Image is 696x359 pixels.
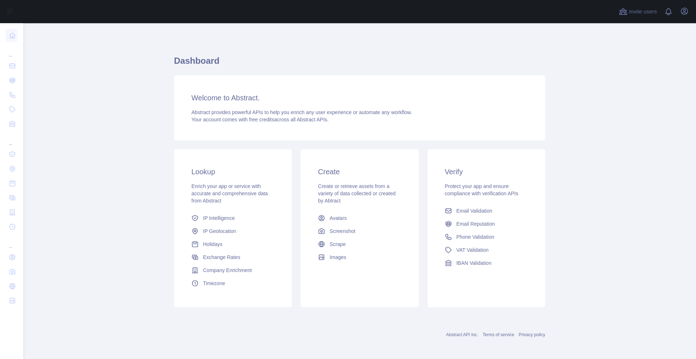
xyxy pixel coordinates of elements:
span: Holidays [203,241,223,248]
span: Abstract provides powerful APIs to help you enrich any user experience or automate any workflow. [191,109,412,115]
a: Email Validation [442,204,531,217]
a: Avatars [315,212,404,225]
a: Privacy policy [519,332,545,337]
a: Screenshot [315,225,404,238]
h3: Verify [445,167,528,177]
span: Email Validation [456,207,492,214]
span: Phone Validation [456,233,494,241]
span: VAT Validation [456,246,489,254]
button: Invite users [617,6,658,17]
span: Avatars [330,214,347,222]
a: Exchange Rates [188,251,277,264]
div: ... [6,43,17,58]
span: Images [330,254,346,261]
h1: Dashboard [174,55,545,72]
h3: Welcome to Abstract. [191,93,528,103]
div: ... [6,132,17,146]
span: Exchange Rates [203,254,240,261]
a: Scrape [315,238,404,251]
a: IBAN Validation [442,256,531,270]
span: Scrape [330,241,345,248]
span: IP Geolocation [203,227,236,235]
span: Enrich your app or service with accurate and comprehensive data from Abstract [191,183,268,204]
a: Email Reputation [442,217,531,230]
span: IBAN Validation [456,259,492,267]
span: Email Reputation [456,220,495,227]
a: Images [315,251,404,264]
span: Protect your app and ensure compliance with verification APIs [445,183,518,196]
span: Company Enrichment [203,267,252,274]
a: Company Enrichment [188,264,277,277]
div: ... [6,235,17,249]
span: IP Intelligence [203,214,235,222]
a: Phone Validation [442,230,531,243]
a: VAT Validation [442,243,531,256]
a: Terms of service [482,332,514,337]
span: free credits [249,117,274,122]
a: Timezone [188,277,277,290]
span: Your account comes with across all Abstract APIs. [191,117,328,122]
a: Holidays [188,238,277,251]
span: Screenshot [330,227,355,235]
h3: Lookup [191,167,274,177]
a: IP Geolocation [188,225,277,238]
span: Invite users [629,8,657,16]
span: Timezone [203,280,225,287]
a: IP Intelligence [188,212,277,225]
a: Abstract API Inc. [446,332,478,337]
h3: Create [318,167,401,177]
span: Create or retrieve assets from a variety of data collected or created by Abtract [318,183,395,204]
